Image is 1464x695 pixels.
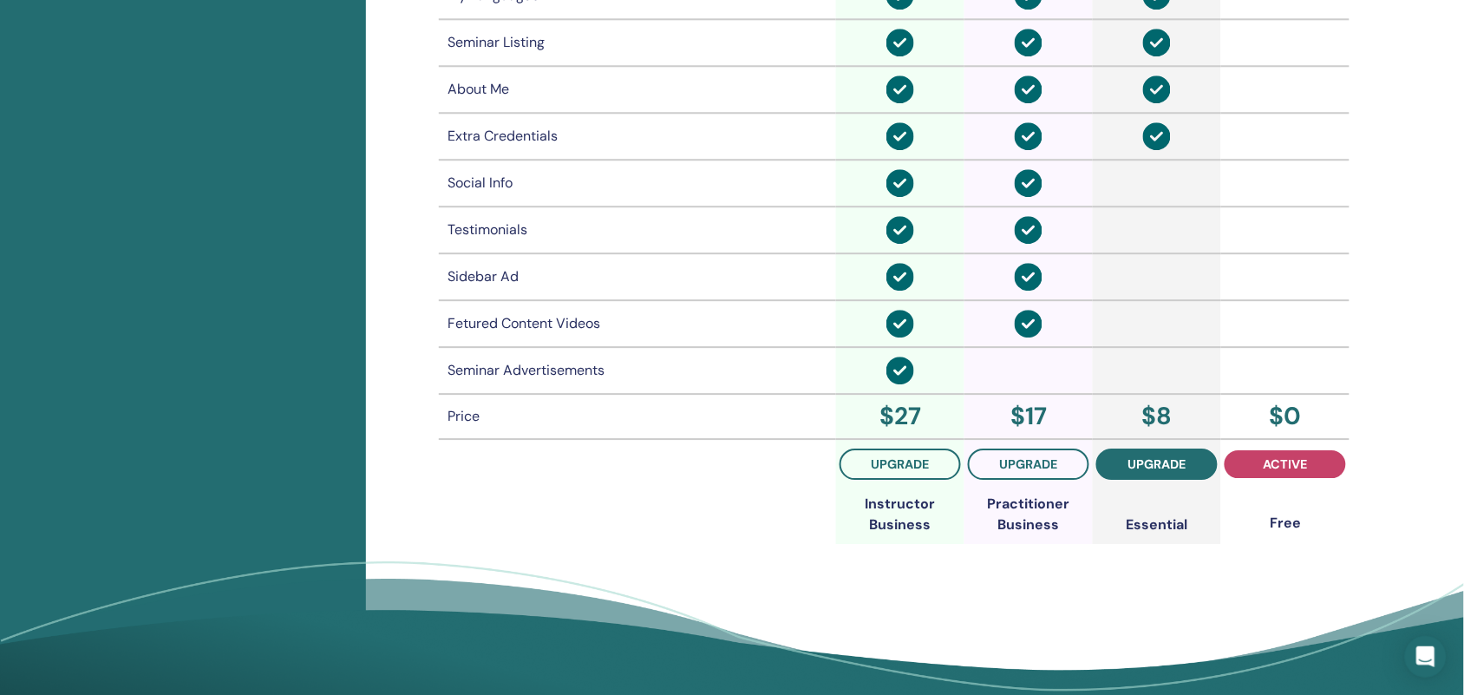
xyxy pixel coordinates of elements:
div: Seminar Advertisements [448,360,827,381]
div: Open Intercom Messenger [1405,636,1447,678]
img: circle-check-solid.svg [886,310,914,338]
img: circle-check-solid.svg [886,122,914,150]
img: circle-check-solid.svg [1015,216,1042,244]
img: circle-check-solid.svg [1143,75,1171,103]
span: active [1264,456,1308,472]
img: circle-check-solid.svg [886,263,914,291]
div: Social Info [448,173,827,193]
span: upgrade [1000,456,1058,472]
div: Fetured Content Videos [448,313,827,334]
div: Seminar Listing [448,32,827,53]
img: circle-check-solid.svg [886,216,914,244]
div: $ 8 [1096,398,1218,435]
div: Practitioner Business [964,494,1093,535]
div: Price [448,406,827,427]
div: Instructor Business [836,494,964,535]
span: upgrade [872,456,930,472]
img: circle-check-solid.svg [1015,29,1042,56]
div: About Me [448,79,827,100]
img: circle-check-solid.svg [886,169,914,197]
div: $ 0 [1225,398,1346,435]
div: Extra Credentials [448,126,827,147]
img: circle-check-solid.svg [1015,169,1042,197]
button: active [1225,450,1346,478]
img: circle-check-solid.svg [886,29,914,56]
img: circle-check-solid.svg [1015,122,1042,150]
button: upgrade [968,449,1089,480]
div: Testimonials [448,220,827,240]
span: upgrade [1128,457,1186,471]
img: circle-check-solid.svg [1015,310,1042,338]
div: $ 27 [840,398,961,435]
img: circle-check-solid.svg [1015,263,1042,291]
img: circle-check-solid.svg [1143,29,1171,56]
button: upgrade [840,449,961,480]
div: $ 17 [968,398,1089,435]
div: Sidebar Ad [448,266,827,287]
div: Essential [1127,515,1188,535]
img: circle-check-solid.svg [886,357,914,384]
button: upgrade [1096,449,1218,480]
img: circle-check-solid.svg [1143,122,1171,150]
img: circle-check-solid.svg [886,75,914,103]
div: Free [1270,513,1301,534]
img: circle-check-solid.svg [1015,75,1042,103]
